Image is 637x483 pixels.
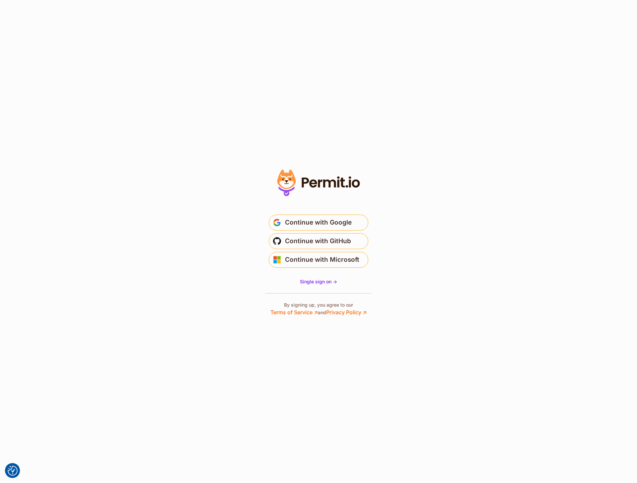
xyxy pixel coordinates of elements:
[269,252,368,268] button: Continue with Microsoft
[8,466,18,476] button: Consent Preferences
[285,217,352,228] span: Continue with Google
[270,302,367,316] p: By signing up, you agree to our and
[8,466,18,476] img: Revisit consent button
[285,254,359,265] span: Continue with Microsoft
[269,215,368,231] button: Continue with Google
[269,233,368,249] button: Continue with GitHub
[300,278,337,285] a: Single sign on ->
[326,309,367,316] a: Privacy Policy ↗
[285,236,351,246] span: Continue with GitHub
[270,309,318,316] a: Terms of Service ↗
[300,279,337,284] span: Single sign on ->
